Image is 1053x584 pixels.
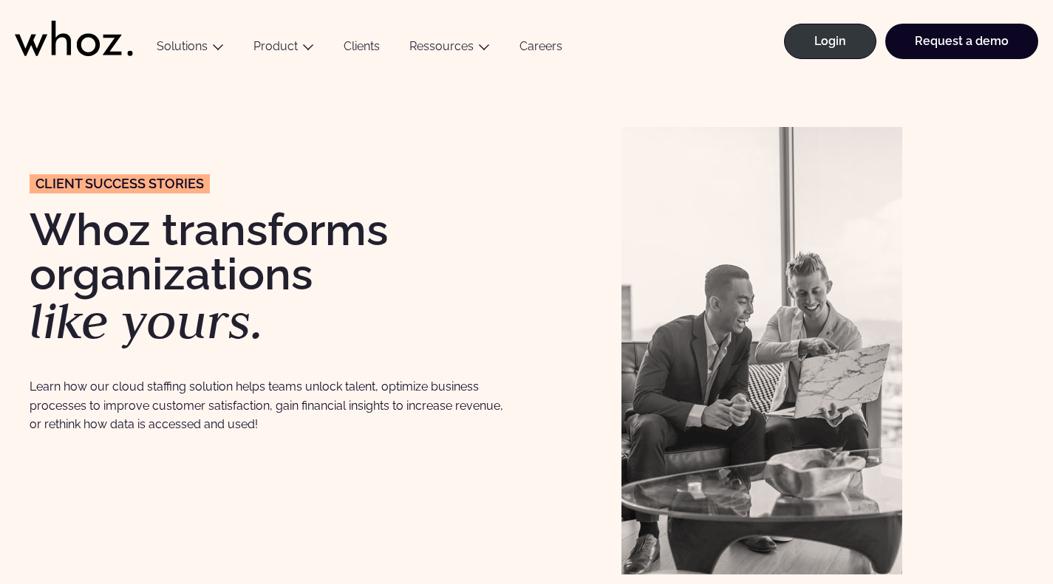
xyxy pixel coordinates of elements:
a: Ressources [409,39,474,53]
a: Clients [329,39,395,59]
a: Request a demo [885,24,1038,59]
p: Learn how our cloud staffing solution helps teams unlock talent, optimize business processes to i... [30,377,512,433]
button: Ressources [395,39,505,59]
h1: Whoz transforms organizations [30,207,512,346]
a: Careers [505,39,577,59]
em: like yours. [30,288,264,353]
button: Product [239,39,329,59]
a: Login [784,24,876,59]
a: Product [253,39,298,53]
span: CLIENT success stories [35,177,204,190]
button: Solutions [142,39,239,59]
img: Clients Whoz [621,127,902,574]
